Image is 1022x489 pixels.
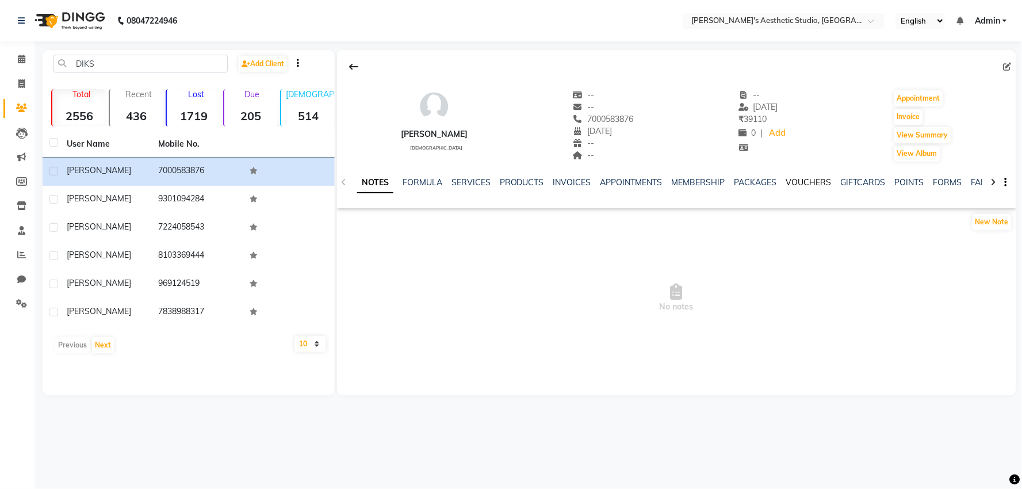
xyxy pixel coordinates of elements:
span: Admin [975,15,1000,27]
span: -- [573,90,595,100]
a: POINTS [895,177,924,188]
a: Add [767,125,787,142]
span: [DATE] [573,126,613,136]
span: 7000583876 [573,114,634,124]
img: logo [29,5,108,37]
button: Next [92,337,114,353]
span: No notes [337,240,1016,356]
a: VOUCHERS [786,177,832,188]
span: -- [573,150,595,161]
a: Add Client [239,56,287,72]
button: Appointment [894,90,943,106]
button: New Note [973,214,1012,230]
strong: 514 [281,109,335,123]
span: -- [573,138,595,148]
td: 9301094284 [151,186,243,214]
td: 7000583876 [151,158,243,186]
span: -- [738,90,760,100]
span: [PERSON_NAME] [67,221,131,232]
td: 7224058543 [151,214,243,242]
button: View Album [894,146,940,162]
a: NOTES [357,173,393,193]
a: MEMBERSHIP [672,177,725,188]
p: Due [227,89,278,100]
div: [PERSON_NAME] [401,128,468,140]
td: 7838988317 [151,299,243,327]
div: Back to Client [342,56,366,78]
span: [DEMOGRAPHIC_DATA] [411,145,463,151]
span: 0 [738,128,756,138]
img: avatar [417,89,451,124]
span: [PERSON_NAME] [67,278,131,288]
span: 39110 [738,114,767,124]
a: PACKAGES [734,177,777,188]
a: SERVICES [451,177,491,188]
td: 8103369444 [151,242,243,270]
a: INVOICES [553,177,591,188]
a: FORMS [933,177,962,188]
input: Search by Name/Mobile/Email/Code [53,55,228,72]
span: [DATE] [738,102,778,112]
a: PRODUCTS [500,177,544,188]
a: FORMULA [403,177,442,188]
th: User Name [60,131,151,158]
p: Total [57,89,106,100]
button: View Summary [894,127,951,143]
td: 969124519 [151,270,243,299]
strong: 1719 [167,109,221,123]
a: APPOINTMENTS [600,177,663,188]
strong: 205 [224,109,278,123]
span: -- [573,102,595,112]
span: [PERSON_NAME] [67,165,131,175]
a: FAMILY [971,177,999,188]
span: [PERSON_NAME] [67,250,131,260]
button: Invoice [894,109,923,125]
span: [PERSON_NAME] [67,193,131,204]
p: [DEMOGRAPHIC_DATA] [286,89,335,100]
strong: 436 [110,109,164,123]
span: | [760,127,763,139]
b: 08047224946 [127,5,177,37]
th: Mobile No. [151,131,243,158]
a: GIFTCARDS [841,177,886,188]
p: Recent [114,89,164,100]
span: ₹ [738,114,744,124]
strong: 2556 [52,109,106,123]
p: Lost [171,89,221,100]
span: [PERSON_NAME] [67,306,131,316]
